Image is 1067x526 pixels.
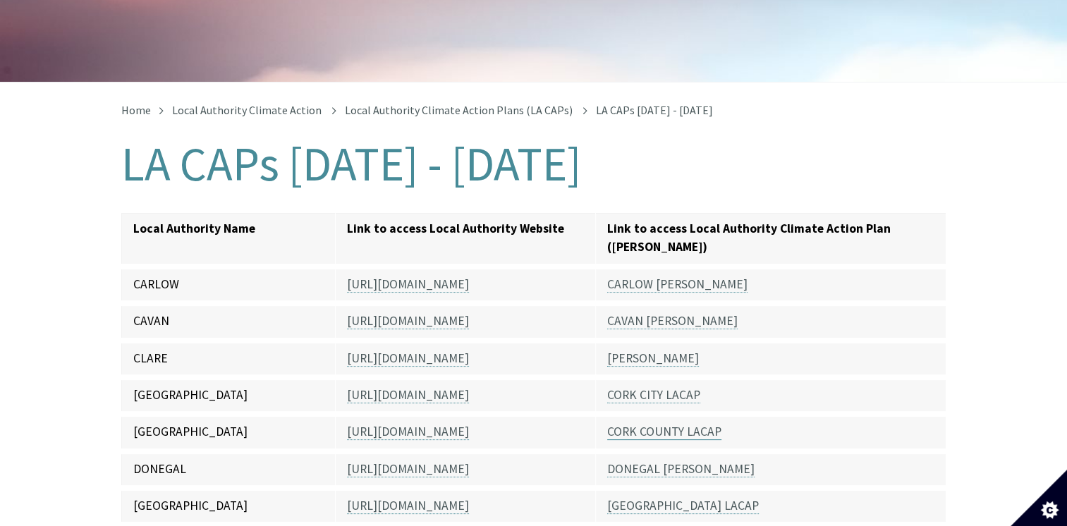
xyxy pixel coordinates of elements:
a: CAVAN [PERSON_NAME] [607,313,738,329]
a: [URL][DOMAIN_NAME] [347,461,469,477]
a: [GEOGRAPHIC_DATA] LACAP [607,498,759,514]
a: CARLOW [PERSON_NAME] [607,276,748,293]
a: Home [121,103,151,117]
td: [GEOGRAPHIC_DATA] [121,377,336,414]
a: Local Authority Climate Action [172,103,322,117]
button: Set cookie preferences [1011,470,1067,526]
a: CORK CITY LACAP [607,387,700,403]
a: [URL][DOMAIN_NAME] [347,424,469,440]
td: [GEOGRAPHIC_DATA] [121,414,336,451]
a: [URL][DOMAIN_NAME] [347,276,469,293]
a: [URL][DOMAIN_NAME] [347,350,469,367]
strong: Link to access Local Authority Website [347,221,564,236]
td: CAVAN [121,303,336,340]
td: DONEGAL [121,451,336,488]
a: [URL][DOMAIN_NAME] [347,498,469,514]
a: [URL][DOMAIN_NAME] [347,387,469,403]
td: [GEOGRAPHIC_DATA] [121,488,336,525]
td: CARLOW [121,267,336,303]
a: Local Authority Climate Action Plans (LA CAPs) [345,103,573,117]
td: CLARE [121,341,336,377]
h1: LA CAPs [DATE] - [DATE] [121,138,946,190]
a: DONEGAL [PERSON_NAME] [607,461,755,477]
a: [PERSON_NAME] [607,350,699,367]
strong: Local Authority Name [133,221,255,236]
span: LA CAPs [DATE] - [DATE] [596,103,713,117]
strong: Link to access Local Authority Climate Action Plan ([PERSON_NAME]) [607,221,891,255]
a: [URL][DOMAIN_NAME] [347,313,469,329]
a: CORK COUNTY LACAP [607,424,721,440]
